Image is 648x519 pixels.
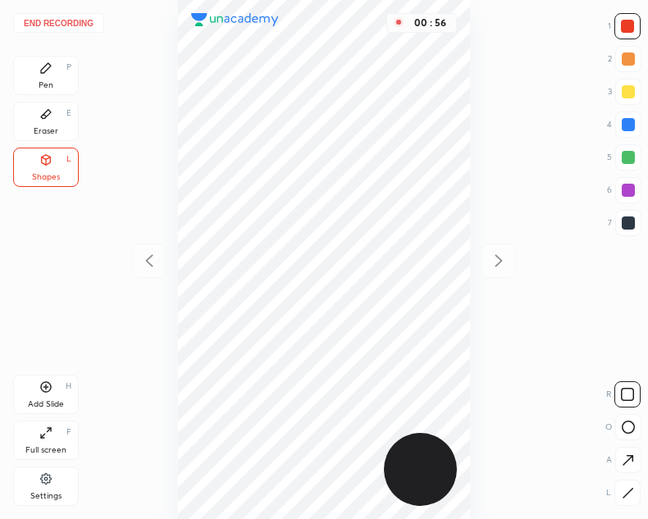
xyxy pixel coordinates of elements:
[28,400,64,408] div: Add Slide
[39,81,53,89] div: Pen
[66,63,71,71] div: P
[32,173,60,181] div: Shapes
[606,447,641,473] div: A
[66,109,71,117] div: E
[607,177,641,203] div: 6
[13,13,104,33] button: End recording
[25,446,66,454] div: Full screen
[607,112,641,138] div: 4
[606,381,641,407] div: R
[66,382,71,390] div: H
[608,46,641,72] div: 2
[605,414,641,440] div: O
[606,480,641,506] div: L
[66,155,71,163] div: L
[608,79,641,105] div: 3
[66,428,71,436] div: F
[607,144,641,171] div: 5
[30,492,62,500] div: Settings
[34,127,58,135] div: Eraser
[608,210,641,236] div: 7
[191,13,279,26] img: logo.38c385cc.svg
[608,13,641,39] div: 1
[410,17,449,29] div: 00 : 56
